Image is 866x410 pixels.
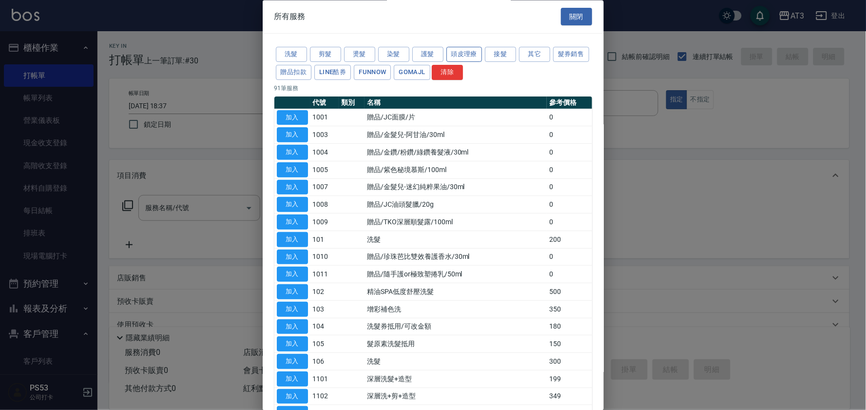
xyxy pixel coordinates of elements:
button: 剪髮 [310,47,341,62]
td: 贈品/TKO深層順髮露/100ml [365,214,547,231]
td: 104 [310,318,339,336]
td: 1010 [310,249,339,266]
button: 加入 [277,128,308,143]
button: LINE酷券 [314,65,351,80]
td: 0 [547,266,592,283]
button: 染髮 [378,47,409,62]
th: 名稱 [365,97,547,109]
td: 1009 [310,214,339,231]
button: 加入 [277,319,308,334]
td: 0 [547,161,592,179]
button: 加入 [277,232,308,247]
td: 106 [310,353,339,371]
button: 贈品扣款 [276,65,312,80]
th: 類別 [339,97,365,109]
td: 1004 [310,144,339,161]
td: 洗髮券抵用/可改金額 [365,318,547,336]
button: 加入 [277,337,308,352]
button: 護髮 [412,47,443,62]
td: 贈品/JC油頭髮臘/20g [365,196,547,214]
td: 1005 [310,161,339,179]
td: 0 [547,179,592,196]
td: 1101 [310,371,339,388]
button: 加入 [277,389,308,404]
td: 349 [547,388,592,406]
button: 燙髮 [344,47,375,62]
td: 350 [547,301,592,318]
td: 贈品/金髮兒-阿甘油/30ml [365,126,547,144]
td: 103 [310,301,339,318]
button: 加入 [277,215,308,230]
td: 深層洗髮+造型 [365,371,547,388]
td: 500 [547,283,592,301]
td: 199 [547,371,592,388]
td: 150 [547,335,592,353]
button: FUNNOW [354,65,391,80]
td: 增彩補色洗 [365,301,547,318]
td: 贈品/金鑽/粉鑽/綠鑽養髮液/30ml [365,144,547,161]
td: 贈品/珍珠芭比雙效養護香水/30ml [365,249,547,266]
td: 1001 [310,109,339,127]
button: 加入 [277,250,308,265]
button: 洗髮 [276,47,307,62]
td: 洗髮 [365,353,547,371]
button: 加入 [277,110,308,125]
th: 參考價格 [547,97,592,109]
td: 0 [547,214,592,231]
button: 加入 [277,354,308,370]
td: 102 [310,283,339,301]
td: 180 [547,318,592,336]
td: 精油SPA低度舒壓洗髮 [365,283,547,301]
td: 深層洗+剪+造型 [365,388,547,406]
td: 105 [310,335,339,353]
td: 洗髮 [365,231,547,249]
button: 髮券銷售 [553,47,589,62]
button: 加入 [277,162,308,177]
td: 1003 [310,126,339,144]
td: 髮原素洗髮抵用 [365,335,547,353]
td: 1007 [310,179,339,196]
button: 清除 [432,65,463,80]
button: 加入 [277,180,308,195]
button: 頭皮理療 [446,47,482,62]
td: 0 [547,196,592,214]
th: 代號 [310,97,339,109]
button: GOMAJL [394,65,430,80]
button: 加入 [277,371,308,387]
button: 加入 [277,302,308,317]
td: 0 [547,144,592,161]
span: 所有服務 [274,12,306,21]
td: 0 [547,109,592,127]
td: 200 [547,231,592,249]
td: 贈品/金髮兒-迷幻純粹果油/30ml [365,179,547,196]
td: 贈品/紫色秘境慕斯/100ml [365,161,547,179]
td: 101 [310,231,339,249]
td: 贈品/JC面膜/片 [365,109,547,127]
button: 關閉 [561,8,592,26]
button: 其它 [519,47,550,62]
button: 加入 [277,145,308,160]
td: 1011 [310,266,339,283]
button: 加入 [277,285,308,300]
button: 加入 [277,267,308,282]
button: 接髮 [485,47,516,62]
td: 1102 [310,388,339,406]
p: 91 筆服務 [274,84,592,93]
td: 300 [547,353,592,371]
td: 1008 [310,196,339,214]
button: 加入 [277,197,308,213]
td: 0 [547,126,592,144]
td: 0 [547,249,592,266]
td: 贈品/隨手護or極致塑捲乳/50ml [365,266,547,283]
